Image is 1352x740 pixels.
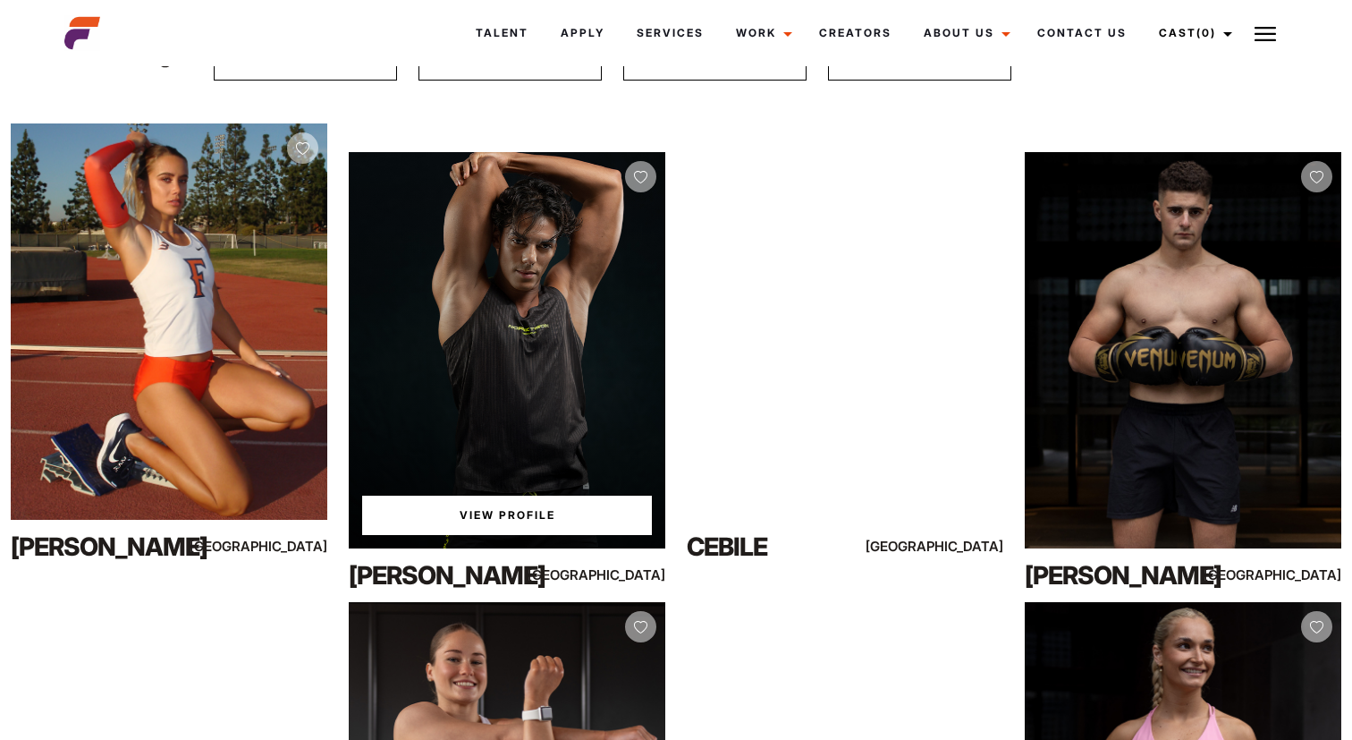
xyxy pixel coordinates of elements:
a: Talent [460,9,545,57]
div: [GEOGRAPHIC_DATA] [570,564,665,586]
a: Apply [545,9,621,57]
div: [GEOGRAPHIC_DATA] [232,535,327,557]
img: cropped-aefm-brand-fav-22-square.png [64,15,100,51]
div: [PERSON_NAME] [349,557,538,593]
div: [GEOGRAPHIC_DATA] [1246,564,1341,586]
a: View Samy B'sProfile [362,496,652,535]
span: (0) [1196,26,1216,39]
a: About Us [908,9,1021,57]
a: Services [621,9,720,57]
a: Creators [803,9,908,57]
a: Work [720,9,803,57]
a: Contact Us [1021,9,1143,57]
a: Cast(0) [1143,9,1243,57]
div: [GEOGRAPHIC_DATA] [908,535,1003,557]
div: [PERSON_NAME] [1025,557,1214,593]
img: Burger icon [1255,23,1276,45]
div: [PERSON_NAME] [11,529,200,565]
div: Cebile [687,529,876,565]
